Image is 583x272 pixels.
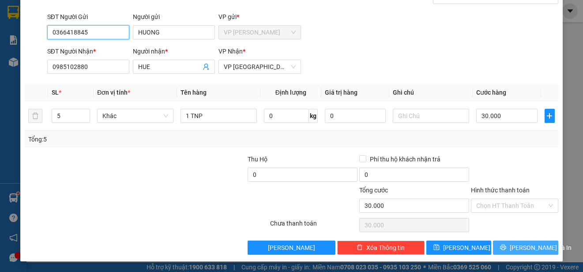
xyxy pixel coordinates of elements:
[337,241,425,255] button: deleteXóa Thông tin
[47,46,129,56] div: SĐT Người Nhận
[218,12,301,22] div: VP gửi
[248,156,267,163] span: Thu Hộ
[102,109,168,123] span: Khác
[275,89,306,96] span: Định lượng
[203,63,210,70] span: user-add
[357,244,363,251] span: delete
[476,89,506,96] span: Cước hàng
[309,109,318,123] span: kg
[269,218,358,234] div: Chưa thanh toán
[268,243,315,253] span: [PERSON_NAME]
[426,241,492,255] button: save[PERSON_NAME]
[52,89,59,96] span: SL
[366,154,444,164] span: Phí thu hộ khách nhận trả
[493,241,558,255] button: printer[PERSON_NAME] và In
[325,109,386,123] input: 0
[224,60,295,73] span: VP Sài Gòn
[359,187,388,194] span: Tổng cước
[133,46,215,56] div: Người nhận
[471,187,530,194] label: Hình thức thanh toán
[248,241,335,255] button: [PERSON_NAME]
[28,109,42,123] button: delete
[389,84,473,101] th: Ghi chú
[366,243,405,253] span: Xóa Thông tin
[325,89,357,96] span: Giá trị hàng
[443,243,490,253] span: [PERSON_NAME]
[28,134,226,144] div: Tổng: 5
[181,109,257,123] input: VD: Bàn, Ghế
[545,112,554,119] span: plus
[433,244,440,251] span: save
[181,89,207,96] span: Tên hàng
[97,89,130,96] span: Đơn vị tính
[500,244,506,251] span: printer
[510,243,572,253] span: [PERSON_NAME] và In
[133,12,215,22] div: Người gửi
[218,48,243,55] span: VP Nhận
[47,12,129,22] div: SĐT Người Gửi
[393,109,469,123] input: Ghi Chú
[545,109,555,123] button: plus
[224,26,295,39] span: VP Cao Tốc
